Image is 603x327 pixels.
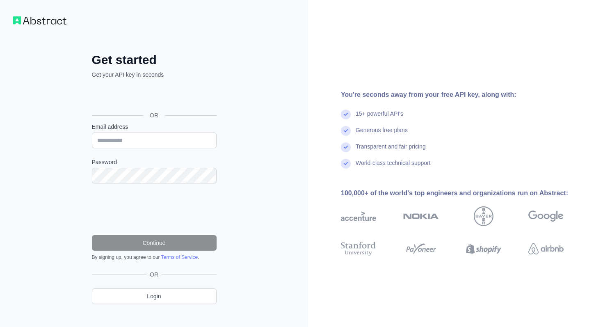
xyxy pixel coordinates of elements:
img: check mark [341,142,351,152]
span: OR [146,270,162,279]
img: check mark [341,110,351,119]
img: accenture [341,206,376,226]
img: google [528,206,564,226]
div: You're seconds away from your free API key, along with: [341,90,590,100]
span: OR [143,111,165,119]
p: Get your API key in seconds [92,71,217,79]
img: bayer [474,206,493,226]
label: Password [92,158,217,166]
div: Transparent and fair pricing [356,142,426,159]
img: stanford university [341,240,376,258]
img: payoneer [403,240,439,258]
img: shopify [466,240,501,258]
div: By signing up, you agree to our . [92,254,217,261]
button: Continue [92,235,217,251]
h2: Get started [92,53,217,67]
iframe: Sign in with Google Button [88,88,219,106]
img: airbnb [528,240,564,258]
img: Workflow [13,16,66,25]
img: check mark [341,159,351,169]
div: 100,000+ of the world's top engineers and organizations run on Abstract: [341,188,590,198]
div: 15+ powerful API's [356,110,403,126]
div: Generous free plans [356,126,408,142]
a: Terms of Service [161,254,198,260]
div: World-class technical support [356,159,431,175]
iframe: reCAPTCHA [92,193,217,225]
img: nokia [403,206,439,226]
label: Email address [92,123,217,131]
img: check mark [341,126,351,136]
a: Login [92,288,217,304]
